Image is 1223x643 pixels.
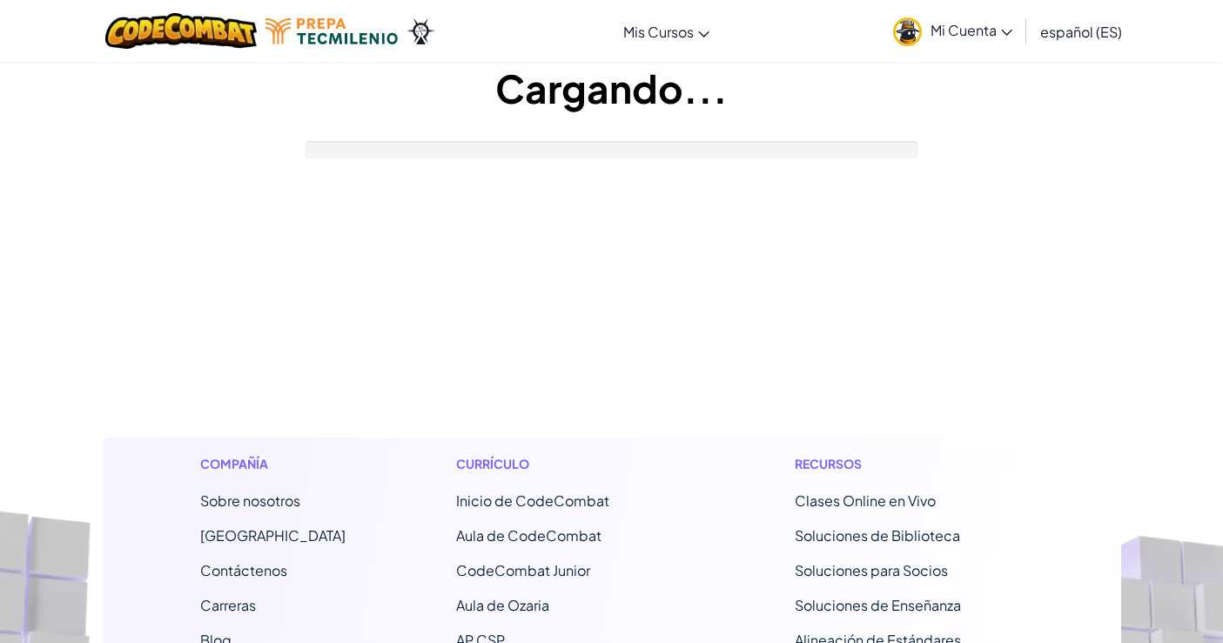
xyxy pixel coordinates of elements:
[456,561,590,579] a: CodeCombat Junior
[200,561,287,579] span: Contáctenos
[893,17,922,46] img: avatar
[456,491,609,510] span: Inicio de CodeCombat
[456,526,601,545] a: Aula de CodeCombat
[1040,23,1122,41] span: español (ES)
[1031,8,1131,55] a: español (ES)
[795,526,960,545] a: Soluciones de Biblioteca
[795,596,961,614] a: Soluciones de Enseñanza
[200,596,256,614] a: Carreras
[456,455,685,473] h1: Currículo
[795,561,948,579] a: Soluciones para Socios
[623,23,694,41] span: Mis Cursos
[407,18,434,44] img: Ozaria
[105,13,258,49] img: CodeCombat logo
[795,491,936,510] a: Clases Online en Vivo
[615,8,718,55] a: Mis Cursos
[200,491,300,510] a: Sobre nosotros
[456,596,549,614] a: Aula de Ozaria
[265,18,398,44] img: Tecmilenio logo
[200,455,346,473] h1: Compañía
[931,21,1012,39] span: Mi Cuenta
[795,455,1024,473] h1: Recursos
[884,3,1021,58] a: Mi Cuenta
[200,526,346,545] a: [GEOGRAPHIC_DATA]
